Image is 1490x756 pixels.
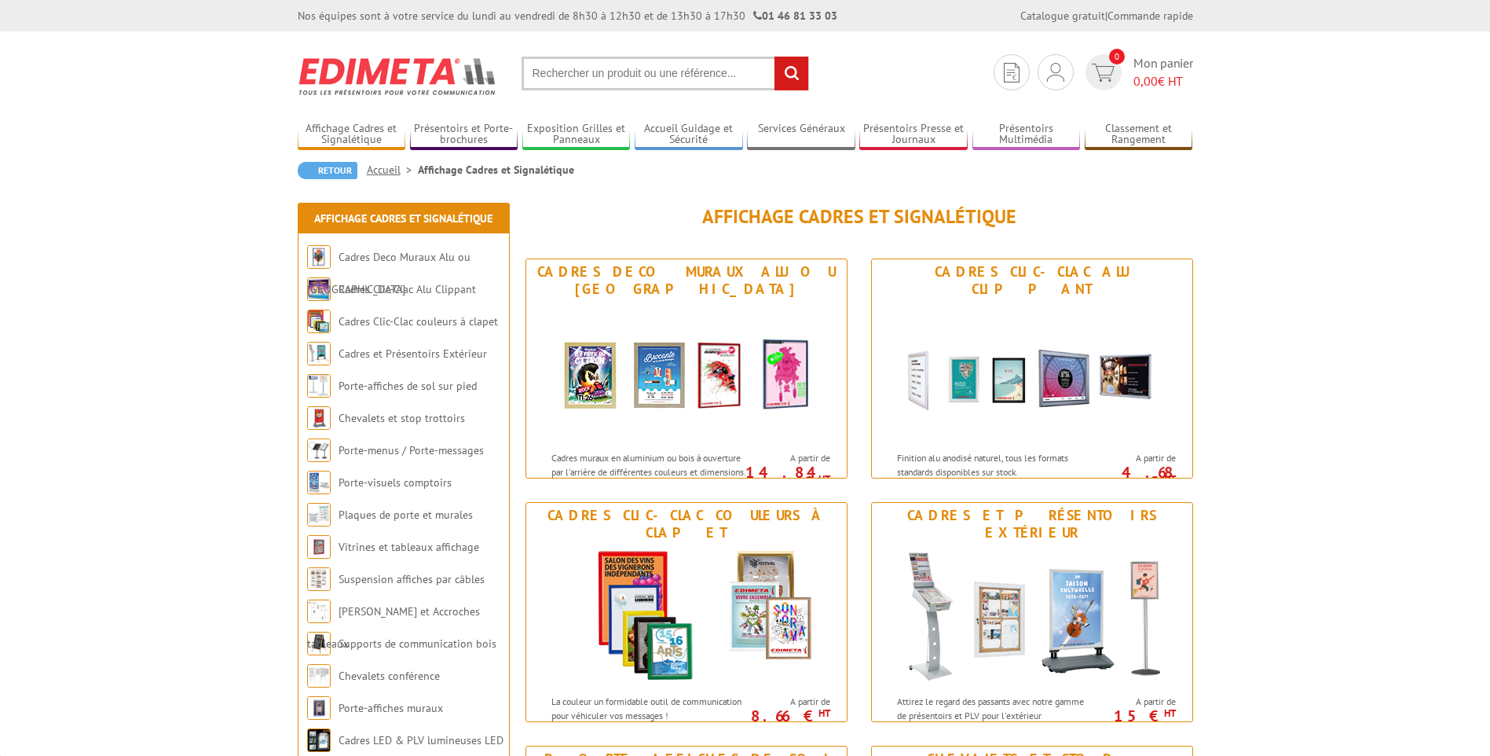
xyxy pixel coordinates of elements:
[897,695,1092,721] p: Attirez le regard des passants avec notre gamme de présentoirs et PLV pour l'extérieur
[871,502,1193,722] a: Cadres et Présentoirs Extérieur Cadres et Présentoirs Extérieur Attirez le regard des passants av...
[871,259,1193,479] a: Cadres Clic-Clac Alu Clippant Cadres Clic-Clac Alu Clippant Finition alu anodisé naturel, tous le...
[298,162,357,179] a: Retour
[1107,9,1193,23] a: Commande rapide
[307,728,331,752] img: Cadres LED & PLV lumineuses LED
[367,163,418,177] a: Accueil
[1133,54,1193,90] span: Mon panier
[307,439,331,462] img: Porte-menus / Porte-messages
[635,122,743,148] a: Accueil Guidage et Sécurité
[1096,695,1176,708] span: A partir de
[551,451,746,505] p: Cadres muraux en aluminium ou bois à ouverture par l'arrière de différentes couleurs et dimension...
[339,411,465,425] a: Chevalets et stop trottoirs
[307,535,331,559] img: Vitrines et tableaux affichage
[339,701,443,715] a: Porte-affiches muraux
[339,379,477,393] a: Porte-affiches de sol sur pied
[1096,452,1176,464] span: A partir de
[339,733,503,747] a: Cadres LED & PLV lumineuses LED
[307,600,331,623] img: Cimaises et Accroches tableaux
[1085,122,1193,148] a: Classement et Rangement
[307,567,331,591] img: Suspension affiches par câbles
[1109,49,1125,64] span: 0
[818,472,830,486] sup: HT
[1020,8,1193,24] div: |
[307,664,331,688] img: Chevalets conférence
[307,604,480,651] a: [PERSON_NAME] et Accroches tableaux
[339,347,487,361] a: Cadres et Présentoirs Extérieur
[307,310,331,333] img: Cadres Clic-Clac couleurs à clapet
[307,250,470,296] a: Cadres Deco Muraux Alu ou [GEOGRAPHIC_DATA]
[339,540,479,554] a: Vitrines et tableaux affichage
[859,122,968,148] a: Présentoirs Presse et Journaux
[339,282,476,296] a: Cadres Clic-Clac Alu Clippant
[525,207,1193,227] h1: Affichage Cadres et Signalétique
[541,545,832,687] img: Cadres Clic-Clac couleurs à clapet
[753,9,837,23] strong: 01 46 81 33 03
[339,508,473,522] a: Plaques de porte et murales
[818,706,830,720] sup: HT
[339,637,496,651] a: Supports de communication bois
[314,211,492,226] a: Affichage Cadres et Signalétique
[522,122,631,148] a: Exposition Grilles et Panneaux
[774,57,808,90] input: rechercher
[339,475,452,490] a: Porte-visuels comptoirs
[307,696,331,720] img: Porte-affiches muraux
[1088,468,1176,486] p: 4.68 €
[307,503,331,527] img: Plaques de porte et murales
[525,259,848,479] a: Cadres Deco Muraux Alu ou [GEOGRAPHIC_DATA] Cadres Deco Muraux Alu ou Bois Cadres muraux en alumi...
[1164,706,1176,720] sup: HT
[1082,54,1193,90] a: devis rapide 0 Mon panier 0,00€ HT
[339,443,484,457] a: Porte-menus / Porte-messages
[307,471,331,494] img: Porte-visuels comptoirs
[307,342,331,365] img: Cadres et Présentoirs Extérieur
[410,122,518,148] a: Présentoirs et Porte-brochures
[298,8,837,24] div: Nos équipes sont à votre service du lundi au vendredi de 8h30 à 12h30 et de 13h30 à 17h30
[742,711,830,721] p: 8.66 €
[742,468,830,486] p: 14.84 €
[897,451,1092,478] p: Finition alu anodisé naturel, tous les formats standards disponibles sur stock.
[972,122,1081,148] a: Présentoirs Multimédia
[1088,711,1176,721] p: 15 €
[1020,9,1105,23] a: Catalogue gratuit
[298,47,498,105] img: Edimeta
[1133,72,1193,90] span: € HT
[887,545,1177,687] img: Cadres et Présentoirs Extérieur
[750,695,830,708] span: A partir de
[339,572,485,586] a: Suspension affiches par câbles
[551,695,746,721] p: La couleur un formidable outil de communication pour véhiculer vos messages !
[747,122,855,148] a: Services Généraux
[522,57,809,90] input: Rechercher un produit ou une référence...
[1133,73,1158,89] span: 0,00
[339,314,498,328] a: Cadres Clic-Clac couleurs à clapet
[307,406,331,430] img: Chevalets et stop trottoirs
[418,162,574,178] li: Affichage Cadres et Signalétique
[530,507,843,541] div: Cadres Clic-Clac couleurs à clapet
[1004,63,1020,83] img: devis rapide
[307,245,331,269] img: Cadres Deco Muraux Alu ou Bois
[876,507,1188,541] div: Cadres et Présentoirs Extérieur
[530,263,843,298] div: Cadres Deco Muraux Alu ou [GEOGRAPHIC_DATA]
[307,374,331,398] img: Porte-affiches de sol sur pied
[876,263,1188,298] div: Cadres Clic-Clac Alu Clippant
[1047,63,1064,82] img: devis rapide
[1092,64,1115,82] img: devis rapide
[887,302,1177,443] img: Cadres Clic-Clac Alu Clippant
[298,122,406,148] a: Affichage Cadres et Signalétique
[750,452,830,464] span: A partir de
[1164,472,1176,486] sup: HT
[525,502,848,722] a: Cadres Clic-Clac couleurs à clapet Cadres Clic-Clac couleurs à clapet La couleur un formidable ou...
[339,669,440,683] a: Chevalets conférence
[541,302,832,443] img: Cadres Deco Muraux Alu ou Bois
